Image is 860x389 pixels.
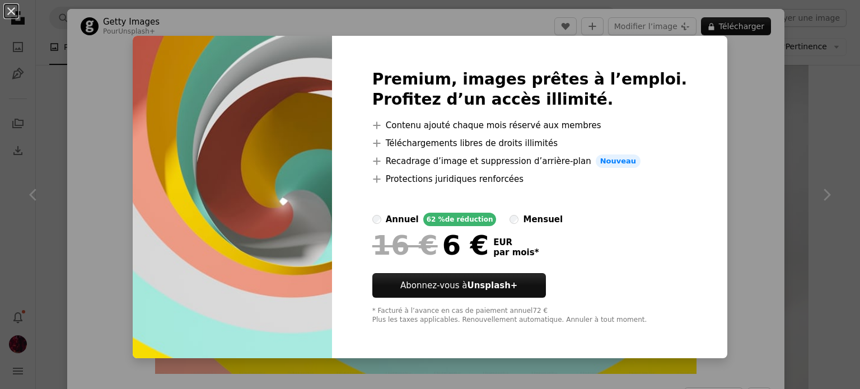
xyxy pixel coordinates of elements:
li: Téléchargements libres de droits illimités [372,137,688,150]
input: annuel62 %de réduction [372,215,381,224]
a: Abonnez-vous àUnsplash+ [372,273,546,298]
span: par mois * [493,247,539,257]
li: Recadrage d’image et suppression d’arrière-plan [372,154,688,168]
strong: Unsplash+ [467,280,517,290]
div: * Facturé à l’avance en cas de paiement annuel 72 € Plus les taxes applicables. Renouvellement au... [372,307,688,325]
h2: Premium, images prêtes à l’emploi. Profitez d’un accès illimité. [372,69,688,110]
span: Nouveau [596,154,641,168]
div: annuel [386,213,419,226]
li: Protections juridiques renforcées [372,172,688,186]
div: 62 % de réduction [423,213,497,226]
div: mensuel [523,213,563,226]
span: 16 € [372,231,438,260]
div: 6 € [372,231,489,260]
span: EUR [493,237,539,247]
input: mensuel [510,215,518,224]
li: Contenu ajouté chaque mois réservé aux membres [372,119,688,132]
img: premium_photo-1681400086130-833d4b00a42c [133,36,332,358]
